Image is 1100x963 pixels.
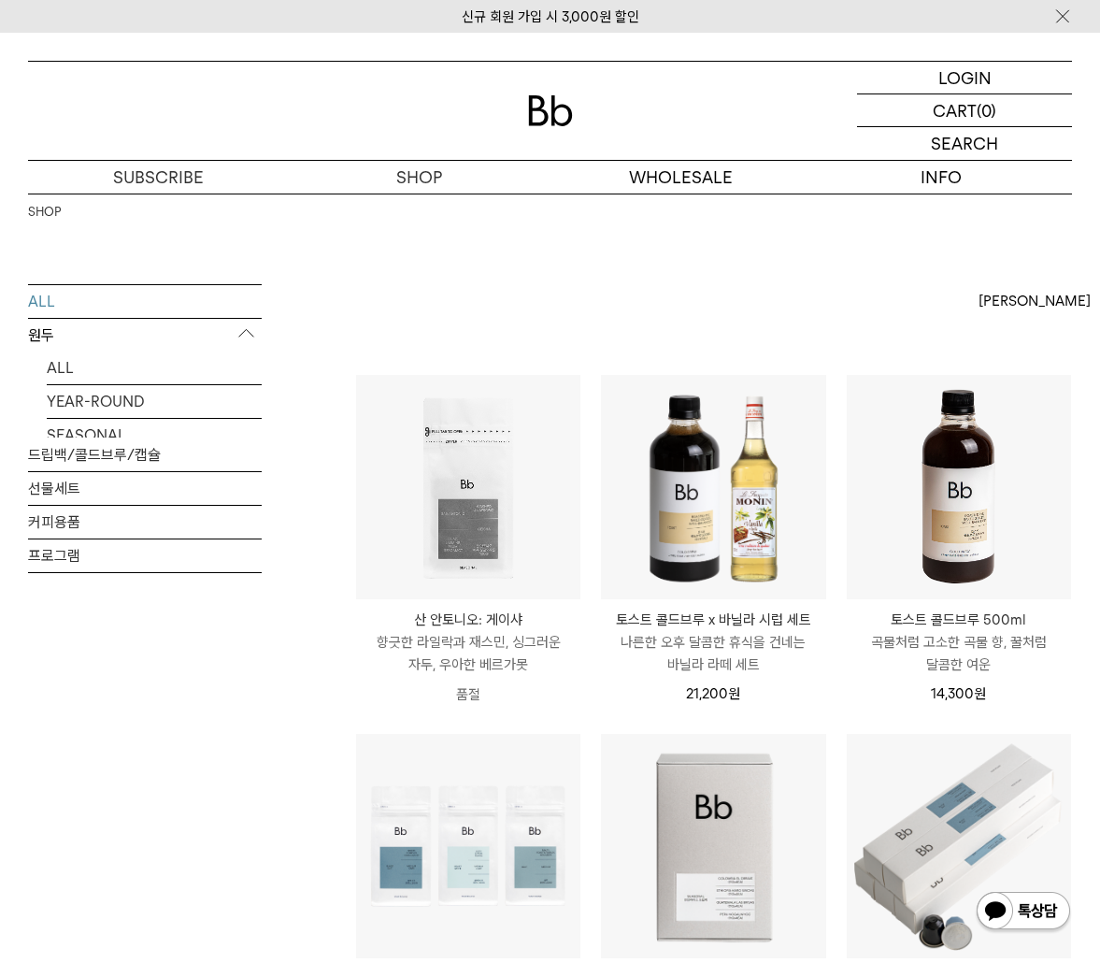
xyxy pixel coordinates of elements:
a: 토스트 콜드브루 500ml 곡물처럼 고소한 곡물 향, 꿀처럼 달콤한 여운 [847,609,1071,676]
a: 산 안토니오: 게이샤 향긋한 라일락과 재스민, 싱그러운 자두, 우아한 베르가못 [356,609,580,676]
p: 산 안토니오: 게이샤 [356,609,580,631]
img: 토스트 콜드브루 500ml [847,375,1071,599]
p: 향긋한 라일락과 재스민, 싱그러운 자두, 우아한 베르가못 [356,631,580,676]
a: 프로그램 [28,539,262,572]
p: 곡물처럼 고소한 곡물 향, 꿀처럼 달콤한 여운 [847,631,1071,676]
p: 토스트 콜드브루 x 바닐라 시럽 세트 [601,609,825,631]
img: 토스트 콜드브루 x 바닐라 시럽 세트 [601,375,825,599]
p: 나른한 오후 달콤한 휴식을 건네는 바닐라 라떼 세트 [601,631,825,676]
a: LOGIN [857,62,1072,94]
a: SHOP [289,161,550,194]
a: SHOP [28,203,61,222]
a: ALL [28,285,262,318]
span: 원 [728,685,740,702]
p: WHOLESALE [550,161,811,194]
img: 캡슐 커피 50개입(3종 택1) [847,734,1071,958]
p: LOGIN [938,62,992,93]
a: 선물세트 [28,472,262,505]
span: 21,200 [686,685,740,702]
img: 카카오톡 채널 1:1 채팅 버튼 [975,890,1072,935]
span: 원 [974,685,986,702]
img: 산 안토니오: 게이샤 [356,375,580,599]
p: INFO [811,161,1072,194]
a: YEAR-ROUND [47,385,262,418]
a: SEASONAL [47,419,262,452]
p: SEARCH [931,127,998,160]
span: 14,300 [931,685,986,702]
a: 토스트 콜드브루 x 바닐라 시럽 세트 나른한 오후 달콤한 휴식을 건네는 바닐라 라떼 세트 [601,609,825,676]
p: 토스트 콜드브루 500ml [847,609,1071,631]
img: 드립백 디스커버리 세트 [601,734,825,958]
p: (0) [977,94,996,126]
p: CART [933,94,977,126]
a: SUBSCRIBE [28,161,289,194]
a: ALL [47,352,262,384]
p: 품절 [356,676,580,713]
img: 로고 [528,95,573,126]
span: [PERSON_NAME] [979,290,1091,312]
p: 원두 [28,319,262,352]
a: CART (0) [857,94,1072,127]
a: 드립백/콜드브루/캡슐 [28,438,262,471]
a: 커피용품 [28,506,262,539]
a: 신규 회원 가입 시 3,000원 할인 [462,8,639,25]
img: 블렌드 커피 3종 (각 200g x3) [356,734,580,958]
